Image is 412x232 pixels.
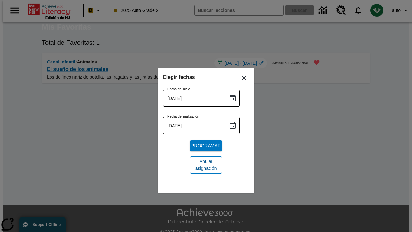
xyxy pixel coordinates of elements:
span: Anular asignación [195,158,217,172]
div: Choose date [163,73,249,179]
button: Cerrar [236,70,252,86]
button: Choose date, selected date is 11 sep 2025 [226,92,239,105]
button: Anular asignación [190,156,222,174]
button: Programar [190,140,222,151]
button: Choose date, selected date is 11 sep 2025 [226,119,239,132]
label: Fecha de finalización [167,114,199,119]
span: Programar [191,142,221,149]
input: DD-MMMM-YYYY [163,90,224,107]
input: DD-MMMM-YYYY [163,117,224,134]
label: Fecha de inicio [167,87,190,92]
h6: Elegir fechas [163,73,249,82]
